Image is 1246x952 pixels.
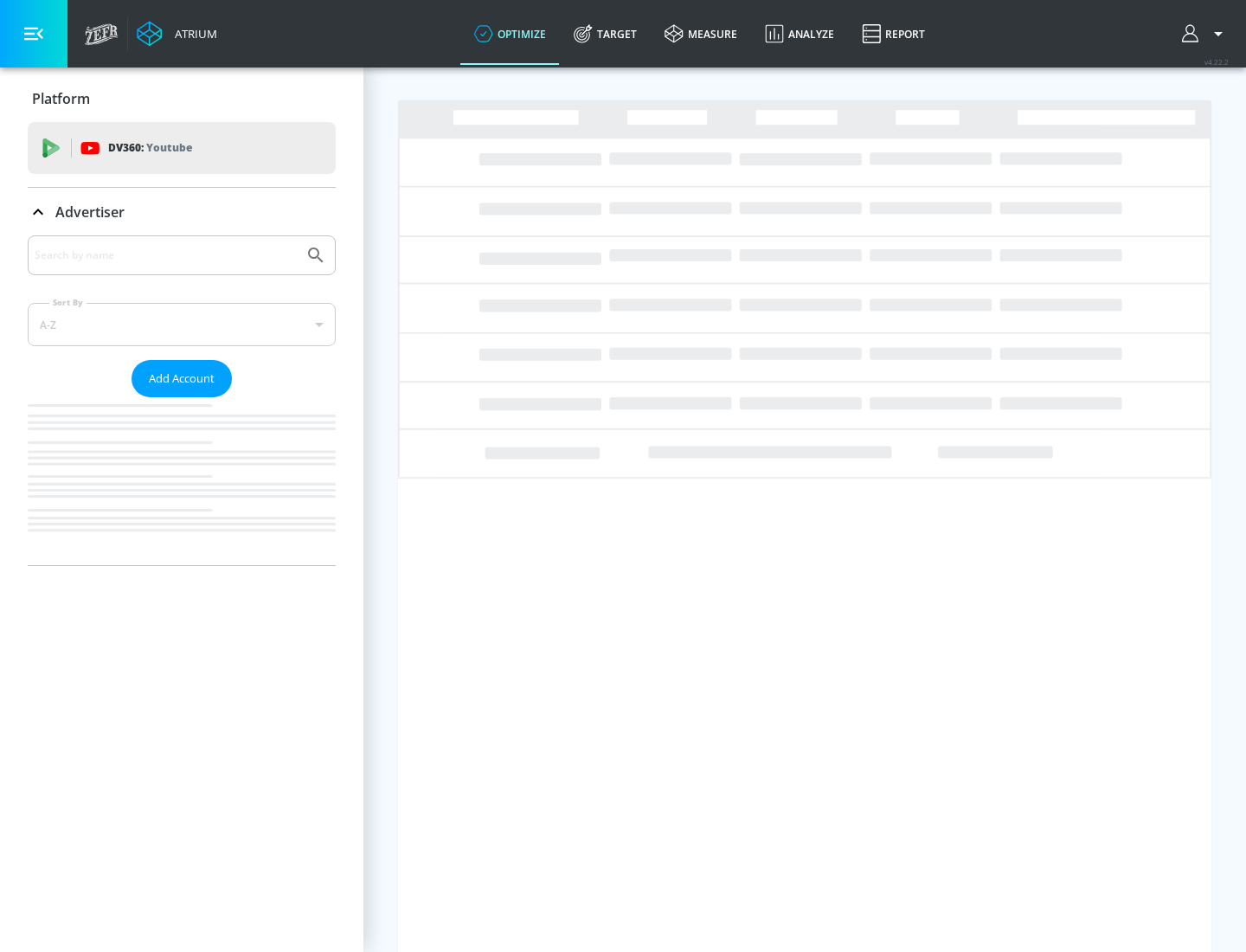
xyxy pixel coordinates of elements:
button: Add Account [132,360,232,397]
p: Platform [32,89,90,108]
a: Report [848,3,939,65]
a: Target [560,3,651,65]
a: optimize [460,3,560,65]
div: Atrium [168,26,217,42]
a: Analyze [751,3,848,65]
p: Youtube [146,138,192,157]
nav: list of Advertiser [28,397,336,565]
input: Search by name [35,244,297,267]
div: Platform [28,74,336,123]
div: A-Z [28,303,336,346]
span: v 4.22.2 [1204,57,1229,67]
div: DV360: Youtube [28,122,336,174]
a: Atrium [137,21,217,47]
span: Add Account [149,369,215,389]
p: DV360: [108,138,192,158]
a: measure [651,3,751,65]
div: Advertiser [28,188,336,236]
p: Advertiser [55,203,125,222]
div: Advertiser [28,235,336,565]
label: Sort By [49,297,87,308]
